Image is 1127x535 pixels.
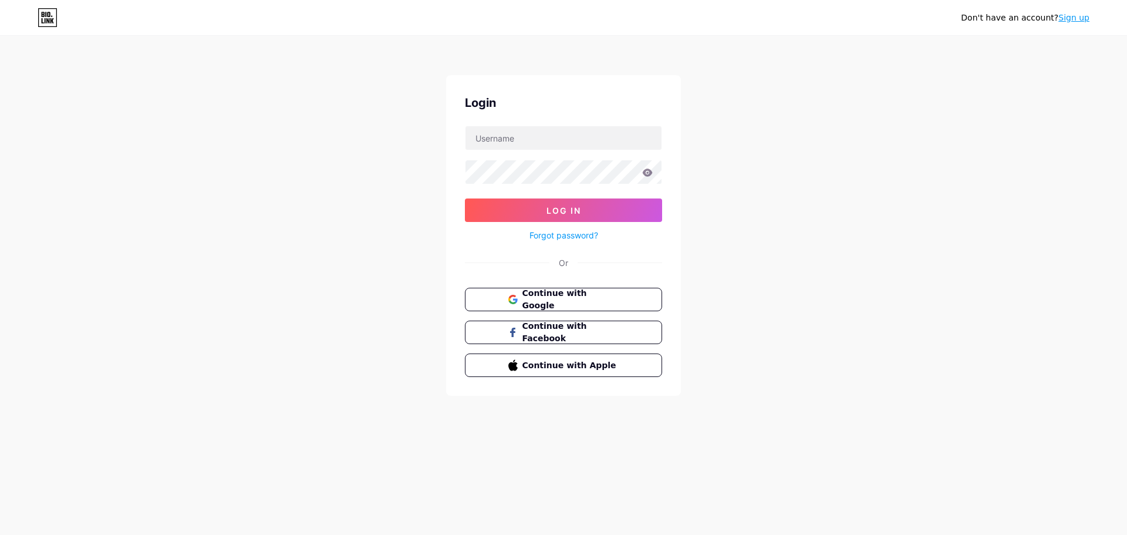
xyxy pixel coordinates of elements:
[529,229,598,241] a: Forgot password?
[559,257,568,269] div: Or
[961,12,1089,24] div: Don't have an account?
[465,198,662,222] button: Log In
[522,359,619,372] span: Continue with Apple
[546,206,581,216] span: Log In
[465,94,662,112] div: Login
[465,126,662,150] input: Username
[1058,13,1089,22] a: Sign up
[465,288,662,311] button: Continue with Google
[465,354,662,377] button: Continue with Apple
[522,320,619,345] span: Continue with Facebook
[465,321,662,344] button: Continue with Facebook
[522,287,619,312] span: Continue with Google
